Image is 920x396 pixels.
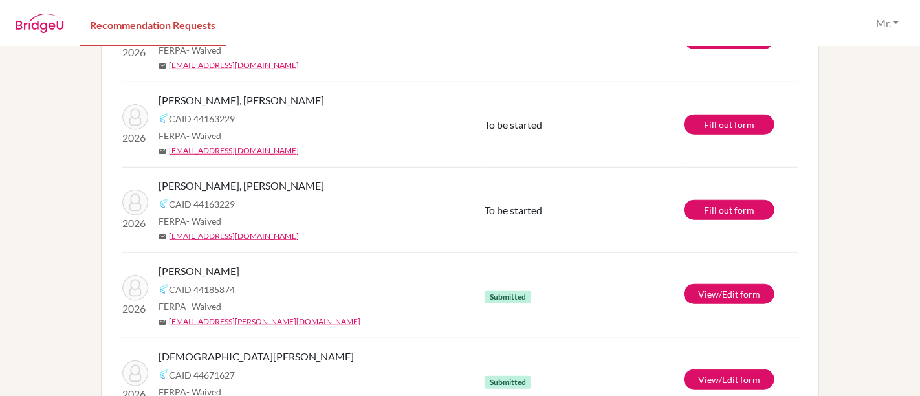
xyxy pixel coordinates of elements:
[159,62,166,70] span: mail
[186,45,221,56] span: - Waived
[169,283,235,296] span: CAID 44185874
[186,130,221,141] span: - Waived
[169,112,235,126] span: CAID 44163229
[186,301,221,312] span: - Waived
[159,113,169,124] img: Common App logo
[485,118,542,131] span: To be started
[159,300,221,313] span: FERPA
[684,200,774,220] a: Fill out form
[159,318,166,326] span: mail
[485,291,531,303] span: Submitted
[159,263,239,279] span: [PERSON_NAME]
[159,199,169,209] img: Common App logo
[159,369,169,380] img: Common App logo
[122,301,148,316] p: 2026
[169,230,299,242] a: [EMAIL_ADDRESS][DOMAIN_NAME]
[122,104,148,130] img: Abla, Elinam Amegashie
[159,129,221,142] span: FERPA
[684,284,774,304] a: View/Edit form
[870,11,904,36] button: Mr.
[169,197,235,211] span: CAID 44163229
[169,316,360,327] a: [EMAIL_ADDRESS][PERSON_NAME][DOMAIN_NAME]
[186,215,221,226] span: - Waived
[159,284,169,294] img: Common App logo
[169,145,299,157] a: [EMAIL_ADDRESS][DOMAIN_NAME]
[159,233,166,241] span: mail
[159,43,221,57] span: FERPA
[159,349,354,364] span: [DEMOGRAPHIC_DATA][PERSON_NAME]
[684,369,774,390] a: View/Edit form
[159,148,166,155] span: mail
[169,60,299,71] a: [EMAIL_ADDRESS][DOMAIN_NAME]
[169,368,235,382] span: CAID 44671627
[122,190,148,215] img: Abla, Elinam Amegashie
[16,14,64,33] img: BridgeU logo
[122,45,148,60] p: 2026
[122,215,148,231] p: 2026
[122,130,148,146] p: 2026
[684,115,774,135] a: Fill out form
[485,376,531,389] span: Submitted
[122,360,148,386] img: Ansah, Ewura Amma
[122,275,148,301] img: Hammond, Saskia-Sarena Segolene Ayorkor
[159,214,221,228] span: FERPA
[80,2,226,47] a: Recommendation Requests
[159,93,324,108] span: [PERSON_NAME], [PERSON_NAME]
[159,178,324,193] span: [PERSON_NAME], [PERSON_NAME]
[485,204,542,216] span: To be started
